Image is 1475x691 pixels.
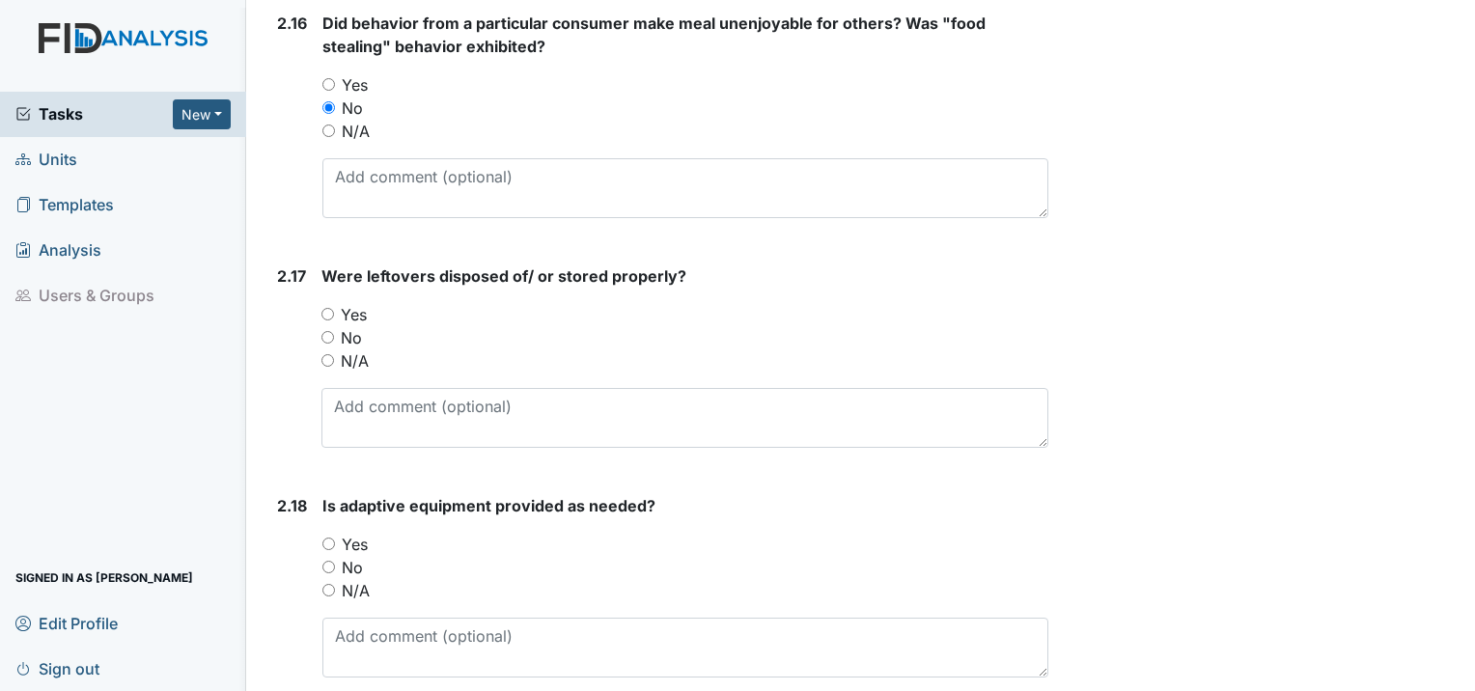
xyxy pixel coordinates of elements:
input: No [322,101,335,114]
input: No [321,331,334,344]
input: N/A [322,584,335,596]
label: 2.17 [277,264,306,288]
label: No [342,97,363,120]
input: Yes [322,538,335,550]
span: Templates [15,190,114,220]
label: 2.16 [277,12,307,35]
span: Units [15,145,77,175]
label: Yes [342,73,368,97]
span: Did behavior from a particular consumer make meal unenjoyable for others? Was "food stealing" beh... [322,14,986,56]
button: New [173,99,231,129]
a: Tasks [15,102,173,125]
input: N/A [321,354,334,367]
span: Signed in as [PERSON_NAME] [15,563,193,593]
label: 2.18 [277,494,307,517]
span: Analysis [15,235,101,265]
label: N/A [341,349,369,373]
input: No [322,561,335,573]
span: Sign out [15,653,99,683]
label: No [341,326,362,349]
input: N/A [322,124,335,137]
span: Is adaptive equipment provided as needed? [322,496,655,515]
label: Yes [341,303,367,326]
label: N/A [342,120,370,143]
input: Yes [321,308,334,320]
span: Were leftovers disposed of/ or stored properly? [321,266,686,286]
span: Edit Profile [15,608,118,638]
label: N/A [342,579,370,602]
label: Yes [342,533,368,556]
label: No [342,556,363,579]
input: Yes [322,78,335,91]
